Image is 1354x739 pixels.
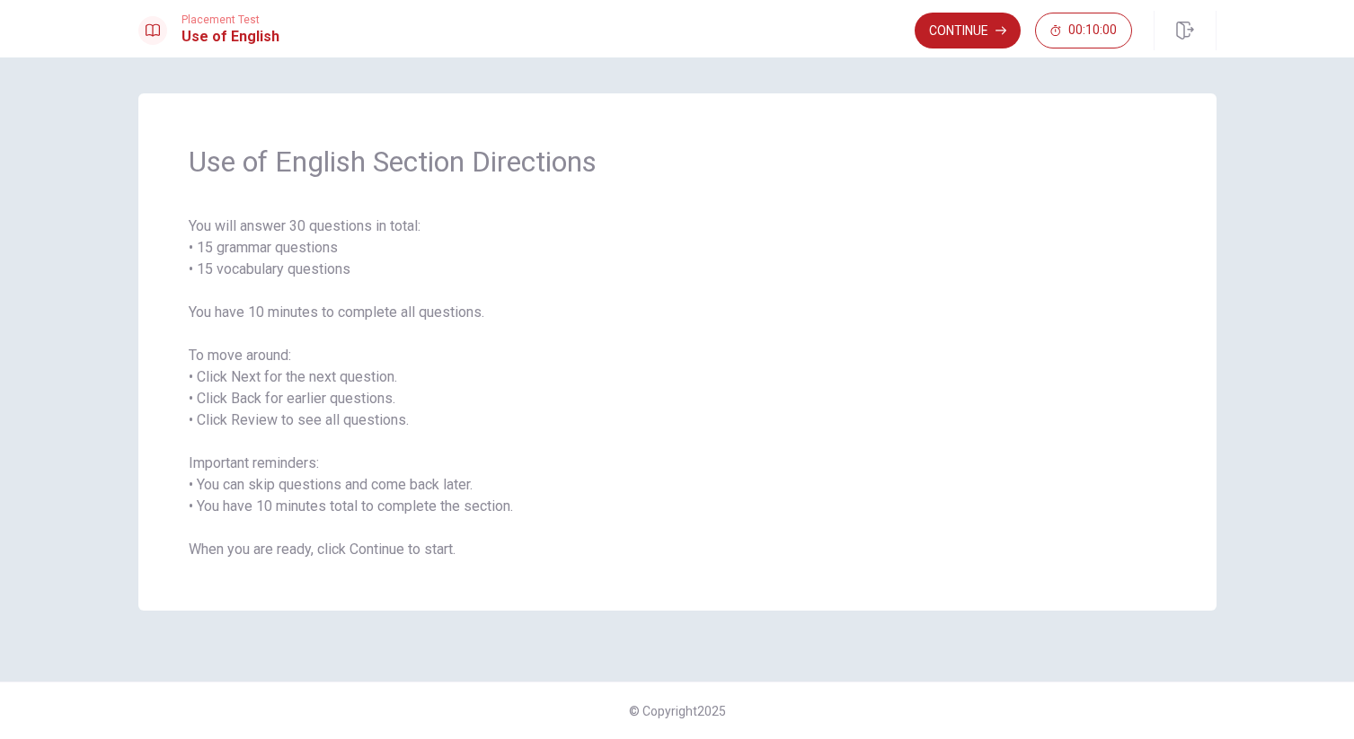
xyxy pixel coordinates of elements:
[1035,13,1132,48] button: 00:10:00
[181,13,279,26] span: Placement Test
[915,13,1021,48] button: Continue
[1068,23,1117,38] span: 00:10:00
[189,216,1166,560] span: You will answer 30 questions in total: • 15 grammar questions • 15 vocabulary questions You have ...
[189,144,1166,180] span: Use of English Section Directions
[181,26,279,48] h1: Use of English
[629,704,726,718] span: © Copyright 2025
